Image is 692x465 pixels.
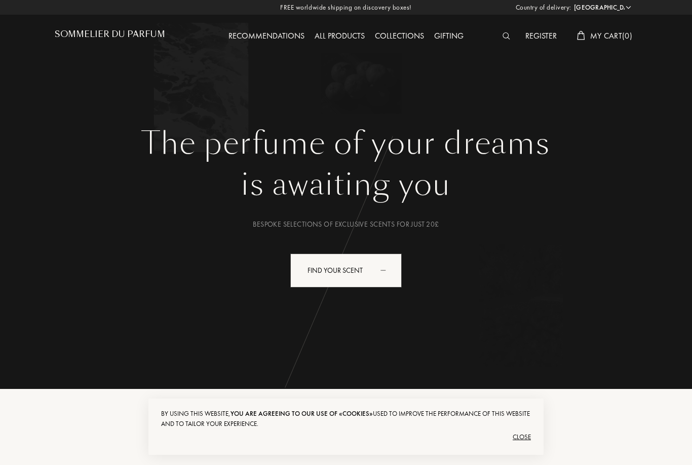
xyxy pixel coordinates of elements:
div: Collections [370,30,429,43]
div: Find your scent [290,254,402,288]
div: is awaiting you [62,162,630,207]
a: Collections [370,30,429,41]
div: Register [520,30,562,43]
a: All products [310,30,370,41]
div: Bespoke selections of exclusive scents for just 20£ [62,219,630,230]
div: All products [310,30,370,43]
a: Recommendations [223,30,310,41]
span: Country of delivery: [516,3,571,13]
div: Close [161,429,531,445]
img: search_icn_white.svg [503,32,510,40]
span: My Cart ( 0 ) [590,30,632,41]
div: Gifting [429,30,469,43]
a: Sommelier du Parfum [55,29,165,43]
div: By using this website, used to improve the performance of this website and to tailor your experie... [161,409,531,429]
div: animation [377,260,397,280]
h1: Sommelier du Parfum [55,29,165,39]
a: Gifting [429,30,469,41]
div: Recommendations [223,30,310,43]
h1: The perfume of your dreams [62,125,630,162]
img: cart_white.svg [577,31,585,40]
a: Find your scentanimation [283,254,409,288]
span: you are agreeing to our use of «cookies» [230,409,373,418]
a: Register [520,30,562,41]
